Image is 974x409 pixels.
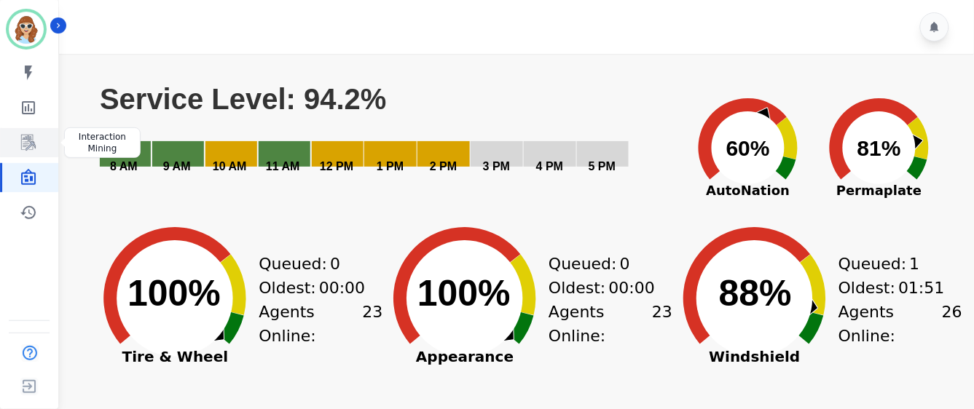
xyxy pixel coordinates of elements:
span: 23 [362,300,382,348]
text: 10 AM [213,160,247,172]
text: 88% [719,273,792,314]
span: 00:00 [609,276,655,300]
text: 5 PM [589,160,616,172]
text: 2 PM [430,160,457,172]
span: Appearance [374,349,556,364]
div: Agents Online: [259,300,382,348]
text: 11 AM [266,160,300,172]
text: 60% [726,136,770,160]
div: Queued: [838,252,948,276]
span: 0 [620,252,630,276]
div: Oldest: [549,276,658,300]
span: Windshield [664,349,846,364]
text: 1 PM [377,160,404,172]
span: Tire & Wheel [84,349,266,364]
div: Agents Online: [549,300,672,348]
text: Service Level: 94.2% [100,83,387,115]
span: AutoNation [683,180,814,200]
text: 4 PM [536,160,563,172]
text: 100% [417,273,511,314]
span: 01:51 [899,276,945,300]
svg: Service Level: 94.2% [98,82,674,191]
div: Agents Online: [838,300,962,348]
text: 3 PM [483,160,510,172]
text: 81% [857,136,901,160]
div: Oldest: [259,276,368,300]
text: 8 AM [110,160,138,172]
span: 0 [330,252,340,276]
div: Queued: [259,252,368,276]
text: 12 PM [320,160,353,172]
text: 9 AM [163,160,191,172]
text: 100% [127,273,221,314]
span: 00:00 [319,276,365,300]
span: 1 [910,252,920,276]
span: 23 [652,300,672,348]
div: Oldest: [838,276,948,300]
span: 26 [942,300,962,348]
img: Bordered avatar [9,12,44,47]
div: Queued: [549,252,658,276]
span: Permaplate [814,180,945,200]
